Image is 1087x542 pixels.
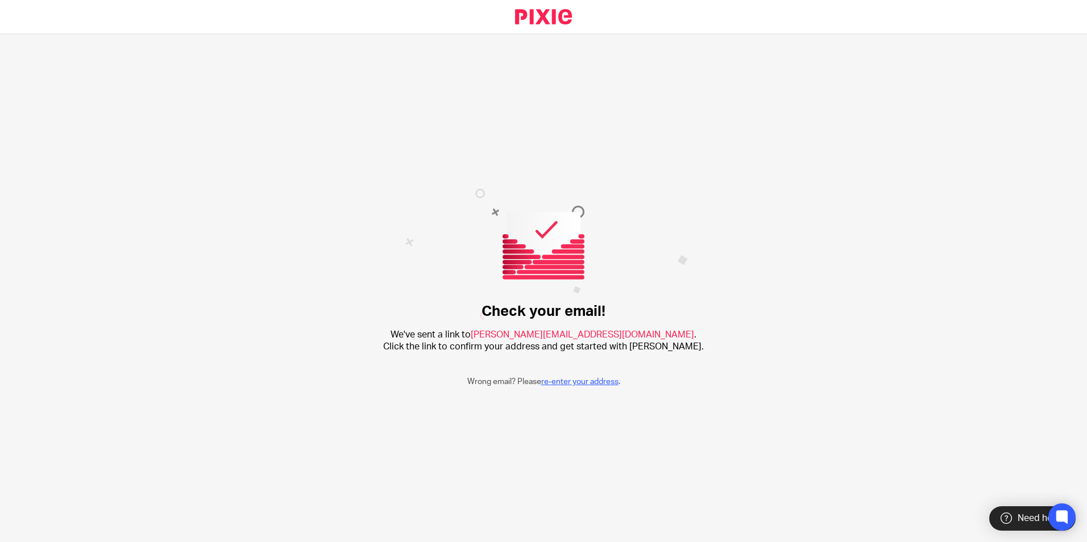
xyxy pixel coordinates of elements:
[405,189,688,320] img: Confirm email image
[482,303,605,320] h1: Check your email!
[383,329,704,353] h2: We've sent a link to . Click the link to confirm your address and get started with [PERSON_NAME].
[471,330,694,339] span: [PERSON_NAME][EMAIL_ADDRESS][DOMAIN_NAME]
[989,506,1076,531] div: Need help?
[467,376,620,387] p: Wrong email? Please .
[541,378,619,386] a: re-enter your address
